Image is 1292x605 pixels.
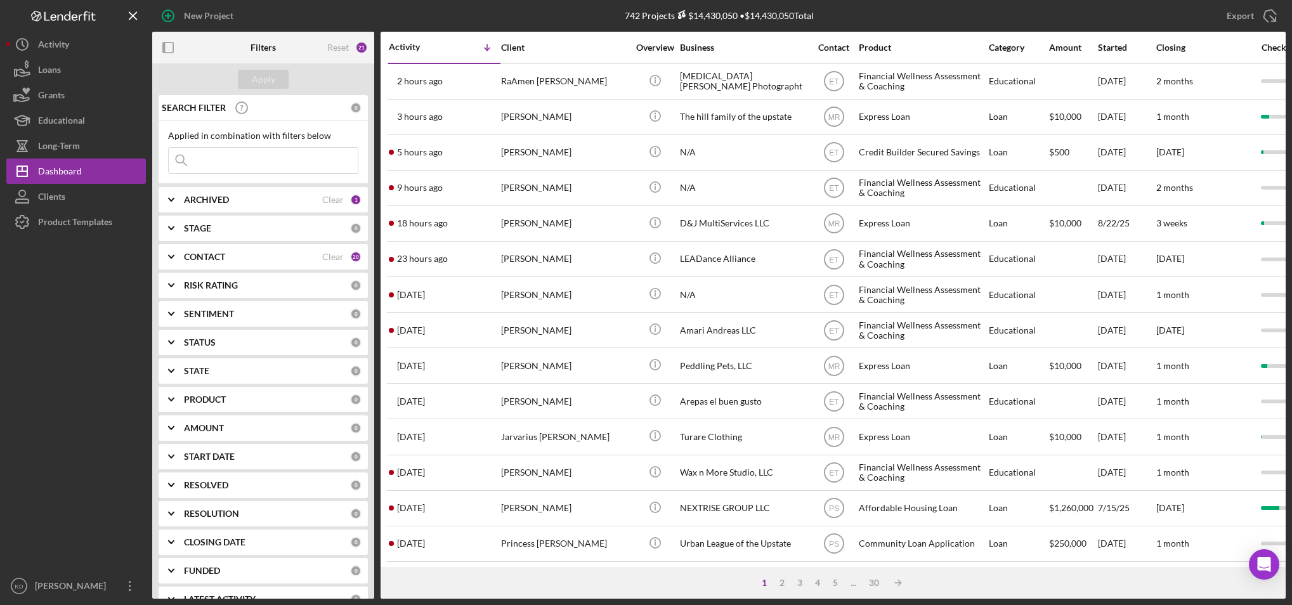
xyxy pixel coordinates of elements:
time: 1 month [1156,111,1189,122]
div: Loan [989,420,1048,453]
div: Financial Wellness Assessment & Coaching [859,242,986,276]
div: [PERSON_NAME] [501,456,628,490]
text: PS [828,504,838,513]
div: Loan [989,349,1048,382]
div: N/A [680,278,807,311]
div: Product Templates [38,209,112,238]
text: ET [829,326,839,335]
div: 1 [350,194,362,205]
button: Loans [6,57,146,82]
div: Contact [810,42,858,53]
div: 0 [350,508,362,519]
div: 3 [791,578,809,588]
div: Business [680,42,807,53]
time: 2025-09-17 17:19 [397,112,443,122]
div: 0 [350,337,362,348]
div: [DATE] [1098,563,1155,596]
time: 1 month [1156,289,1189,300]
time: 2025-09-16 14:25 [397,396,425,407]
button: Export [1214,3,1286,29]
time: 2025-09-16 14:35 [397,361,425,371]
div: Credit Builder Secured Savings [859,136,986,169]
div: [DATE] [1098,420,1155,453]
text: ET [829,148,839,157]
div: Long-Term [38,133,80,162]
div: [DATE] [1098,242,1155,276]
div: D&J MultiServices LLC [680,207,807,240]
button: Long-Term [6,133,146,159]
span: $500 [1049,146,1069,157]
div: [PERSON_NAME] [501,136,628,169]
time: 2 months [1156,182,1193,193]
div: [PERSON_NAME] [501,207,628,240]
div: 0 [350,365,362,377]
b: Filters [251,42,276,53]
div: Loan [989,207,1048,240]
div: Overview [631,42,679,53]
b: STAGE [184,223,211,233]
b: AMOUNT [184,423,224,433]
div: 0 [350,280,362,291]
button: Product Templates [6,209,146,235]
div: Loan [989,100,1048,134]
b: SENTIMENT [184,309,234,319]
div: Loan [989,527,1048,561]
div: [DATE] [1098,100,1155,134]
div: Educational [989,278,1048,311]
div: Loan [989,136,1048,169]
div: Client [501,42,628,53]
div: 0 [350,422,362,434]
div: [DATE] [1098,456,1155,490]
div: Clear [322,195,344,205]
span: $10,000 [1049,431,1081,442]
b: PRODUCT [184,394,226,405]
div: Category [989,42,1048,53]
div: Grants [38,82,65,111]
div: [DATE] [1098,65,1155,98]
div: Affordable Housing Loan [859,491,986,525]
time: 1 month [1156,431,1189,442]
button: KD[PERSON_NAME] [6,573,146,599]
div: New Project [184,3,233,29]
div: 8/22/25 [1098,207,1155,240]
div: Loan [989,563,1048,596]
div: 1 [755,578,773,588]
div: Express Loan [859,420,986,453]
div: 7/15/25 [1098,491,1155,525]
time: 2025-09-16 18:39 [397,290,425,300]
b: RESOLUTION [184,509,239,519]
div: Applied in combination with filters below [168,131,358,141]
button: Dashboard [6,159,146,184]
div: [PERSON_NAME] [501,563,628,596]
div: Reset [327,42,349,53]
div: [DATE] [1098,136,1155,169]
div: Educational [989,242,1048,276]
text: PS [828,540,838,549]
div: Jarvarius [PERSON_NAME] [501,420,628,453]
div: 0 [350,594,362,605]
span: $10,000 [1049,111,1081,122]
div: Clients [38,184,65,212]
div: Financial Wellness Assessment & Coaching [859,171,986,205]
text: ET [829,397,839,406]
button: Grants [6,82,146,108]
div: Activity [389,42,445,52]
div: 0 [350,223,362,234]
div: N/A [680,171,807,205]
div: 21 [355,41,368,54]
div: Apply [252,70,275,89]
div: RaAmen [PERSON_NAME] [501,65,628,98]
div: ... [844,578,863,588]
div: Global Basketball Report [680,563,807,596]
button: Clients [6,184,146,209]
div: [PERSON_NAME] [501,171,628,205]
div: The hill family of the upstate [680,100,807,134]
div: Financial Wellness Assessment & Coaching [859,456,986,490]
b: RISK RATING [184,280,238,290]
time: 3 weeks [1156,218,1187,228]
div: [DATE] [1098,313,1155,347]
div: 0 [350,479,362,491]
